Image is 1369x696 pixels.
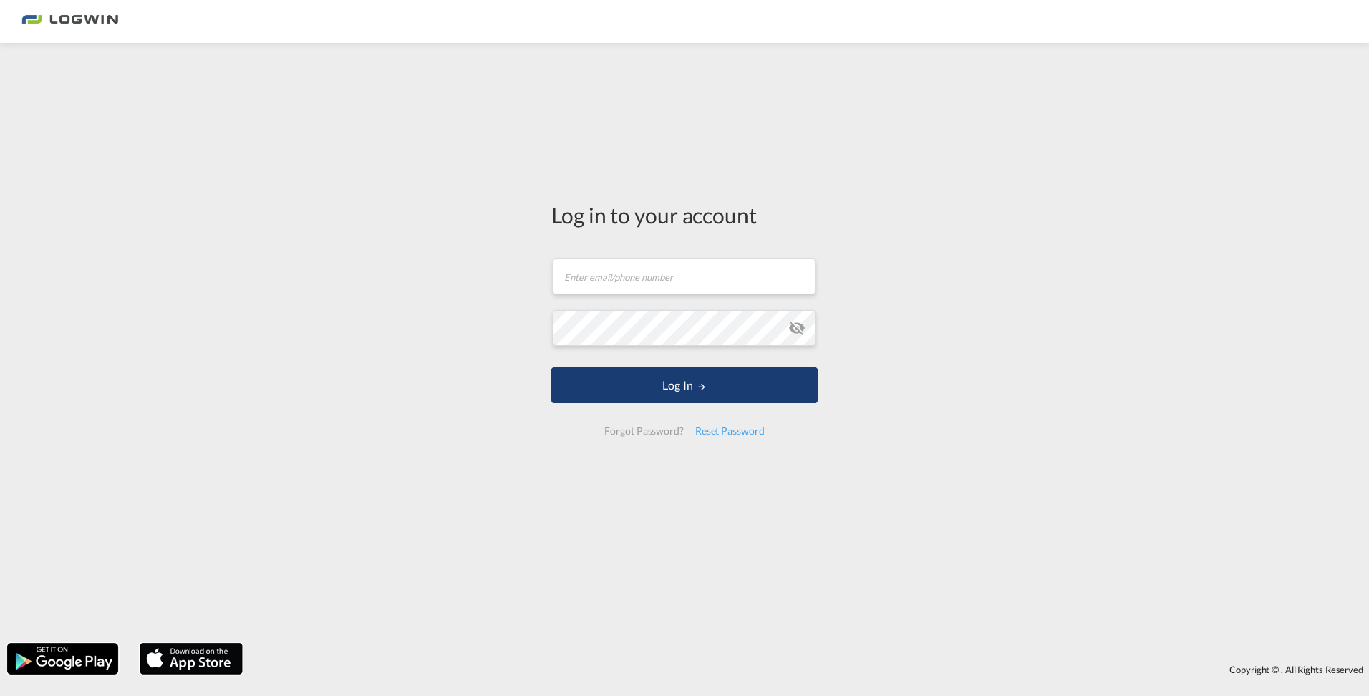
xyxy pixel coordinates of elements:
div: Copyright © . All Rights Reserved [250,657,1369,682]
md-icon: icon-eye-off [788,319,806,337]
img: 2761ae10d95411efa20a1f5e0282d2d7.png [21,6,118,38]
img: apple.png [138,642,244,676]
div: Forgot Password? [599,418,689,444]
input: Enter email/phone number [553,258,816,294]
img: google.png [6,642,120,676]
button: LOGIN [551,367,818,403]
div: Log in to your account [551,200,818,230]
div: Reset Password [690,418,770,444]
